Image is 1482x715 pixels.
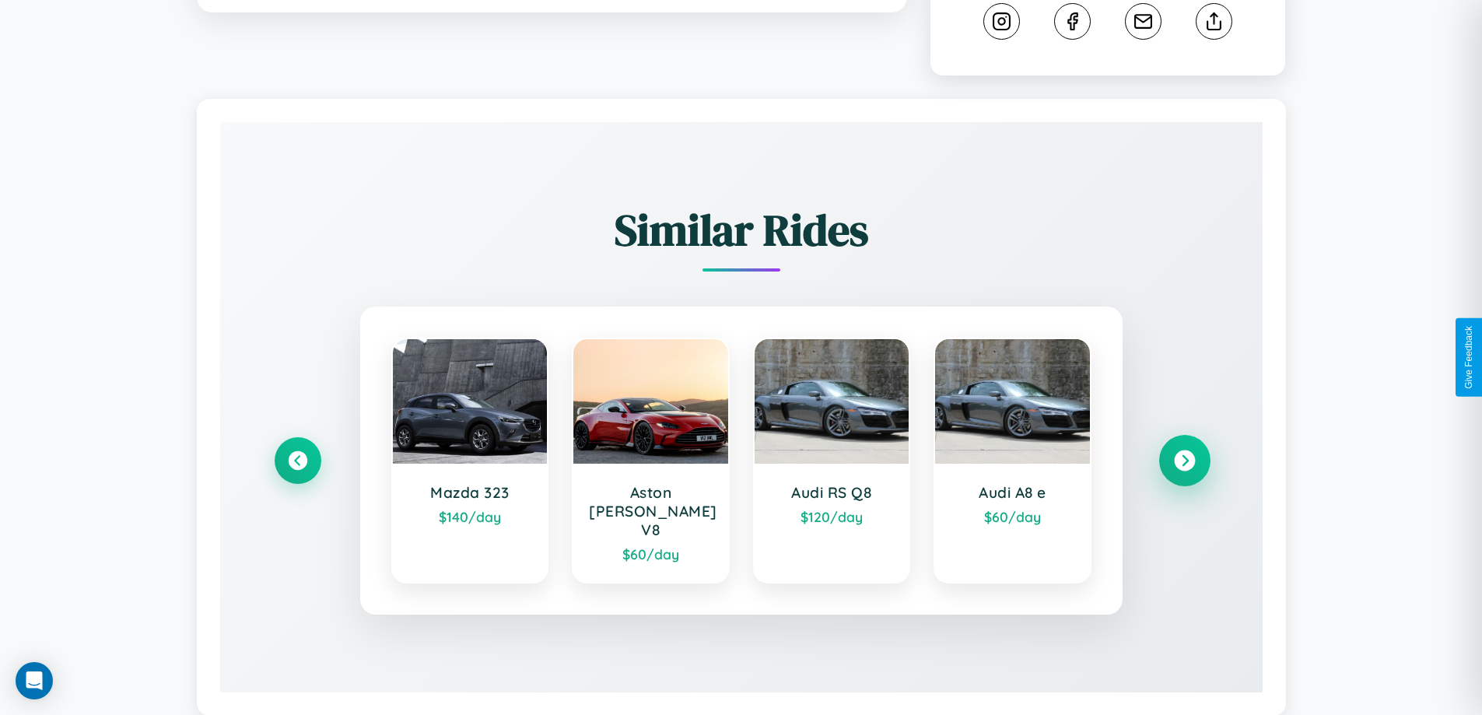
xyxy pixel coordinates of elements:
[391,338,549,584] a: Mazda 323$140/day
[589,483,713,539] h3: Aston [PERSON_NAME] V8
[753,338,911,584] a: Audi RS Q8$120/day
[408,508,532,525] div: $ 140 /day
[589,545,713,563] div: $ 60 /day
[770,483,894,502] h3: Audi RS Q8
[408,483,532,502] h3: Mazda 323
[16,662,53,699] div: Open Intercom Messenger
[934,338,1091,584] a: Audi A8 e$60/day
[951,508,1074,525] div: $ 60 /day
[275,200,1208,260] h2: Similar Rides
[572,338,730,584] a: Aston [PERSON_NAME] V8$60/day
[770,508,894,525] div: $ 120 /day
[951,483,1074,502] h3: Audi A8 e
[1463,326,1474,389] div: Give Feedback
